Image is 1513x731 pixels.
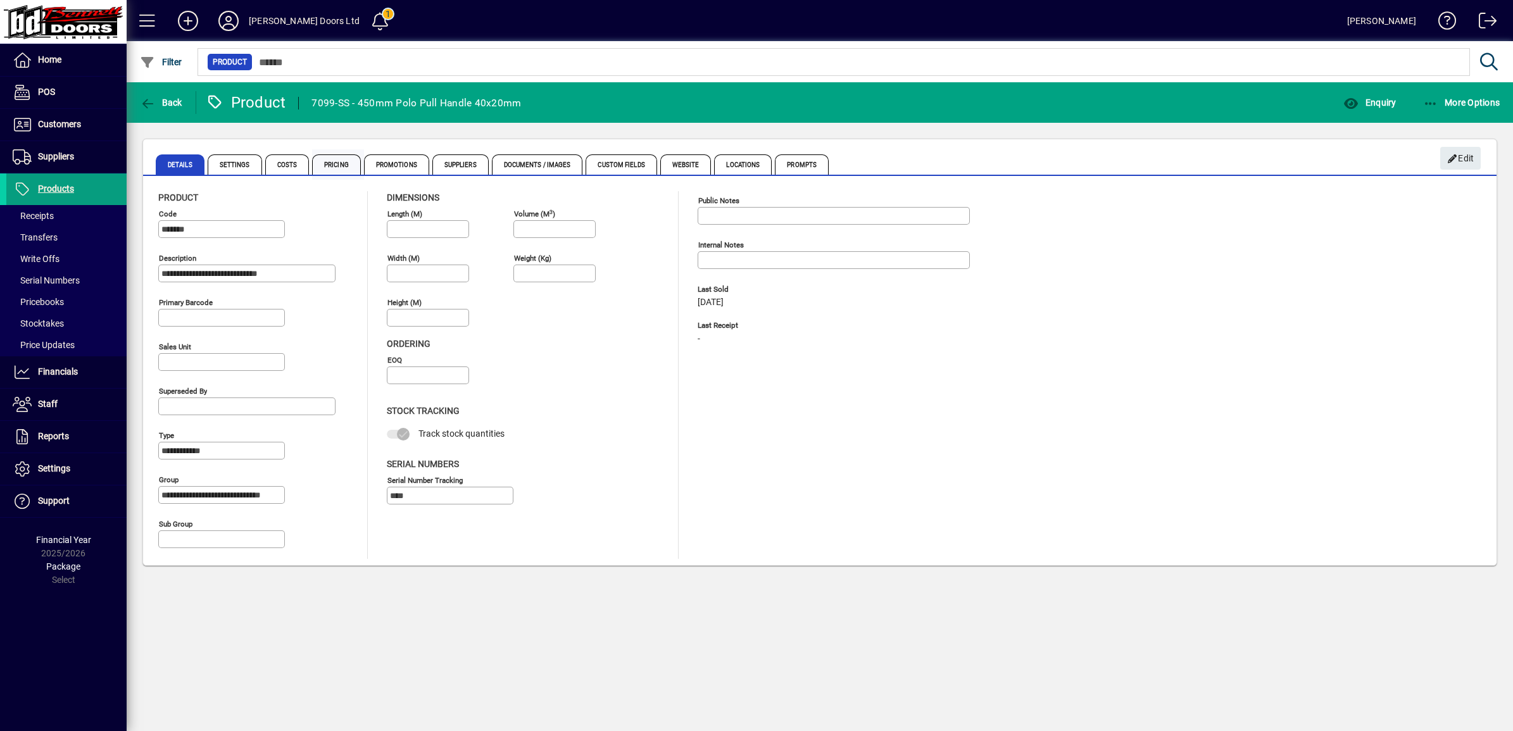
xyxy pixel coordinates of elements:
[6,270,127,291] a: Serial Numbers
[1447,148,1474,169] span: Edit
[698,334,700,344] span: -
[6,248,127,270] a: Write Offs
[387,254,420,263] mat-label: Width (m)
[418,428,505,439] span: Track stock quantities
[714,154,772,175] span: Locations
[1343,97,1396,108] span: Enquiry
[6,227,127,248] a: Transfers
[13,318,64,328] span: Stocktakes
[38,431,69,441] span: Reports
[6,421,127,453] a: Reports
[6,109,127,141] a: Customers
[387,406,460,416] span: Stock Tracking
[13,297,64,307] span: Pricebooks
[127,91,196,114] app-page-header-button: Back
[514,254,551,263] mat-label: Weight (Kg)
[6,141,127,173] a: Suppliers
[38,399,58,409] span: Staff
[13,232,58,242] span: Transfers
[492,154,583,175] span: Documents / Images
[1423,97,1500,108] span: More Options
[698,322,888,330] span: Last Receipt
[6,356,127,388] a: Financials
[775,154,829,175] span: Prompts
[6,313,127,334] a: Stocktakes
[1469,3,1497,44] a: Logout
[1340,91,1399,114] button: Enquiry
[1420,91,1504,114] button: More Options
[159,342,191,351] mat-label: Sales unit
[6,205,127,227] a: Receipts
[6,389,127,420] a: Staff
[159,475,179,484] mat-label: Group
[387,192,439,203] span: Dimensions
[6,485,127,517] a: Support
[6,77,127,108] a: POS
[13,340,75,350] span: Price Updates
[156,154,204,175] span: Details
[168,9,208,32] button: Add
[140,57,182,67] span: Filter
[38,87,55,97] span: POS
[387,339,430,349] span: Ordering
[698,241,744,249] mat-label: Internal Notes
[549,208,553,215] sup: 3
[38,496,70,506] span: Support
[364,154,429,175] span: Promotions
[1347,11,1416,31] div: [PERSON_NAME]
[38,119,81,129] span: Customers
[159,520,192,528] mat-label: Sub group
[208,154,262,175] span: Settings
[1440,147,1481,170] button: Edit
[38,366,78,377] span: Financials
[1429,3,1457,44] a: Knowledge Base
[660,154,712,175] span: Website
[159,298,213,307] mat-label: Primary barcode
[387,298,422,307] mat-label: Height (m)
[249,11,360,31] div: [PERSON_NAME] Doors Ltd
[586,154,656,175] span: Custom Fields
[6,44,127,76] a: Home
[514,209,555,218] mat-label: Volume (m )
[6,453,127,485] a: Settings
[387,356,402,365] mat-label: EOQ
[432,154,489,175] span: Suppliers
[387,459,459,469] span: Serial Numbers
[137,91,185,114] button: Back
[159,431,174,440] mat-label: Type
[13,275,80,285] span: Serial Numbers
[698,285,888,294] span: Last Sold
[13,254,60,264] span: Write Offs
[6,291,127,313] a: Pricebooks
[208,9,249,32] button: Profile
[6,334,127,356] a: Price Updates
[38,184,74,194] span: Products
[137,51,185,73] button: Filter
[38,151,74,161] span: Suppliers
[311,93,521,113] div: 7099-SS - 450mm Polo Pull Handle 40x20mm
[158,192,198,203] span: Product
[38,463,70,473] span: Settings
[159,209,177,218] mat-label: Code
[159,387,207,396] mat-label: Superseded by
[698,196,739,205] mat-label: Public Notes
[387,209,422,218] mat-label: Length (m)
[265,154,310,175] span: Costs
[213,56,247,68] span: Product
[206,92,286,113] div: Product
[38,54,61,65] span: Home
[159,254,196,263] mat-label: Description
[46,561,80,572] span: Package
[36,535,91,545] span: Financial Year
[13,211,54,221] span: Receipts
[698,297,724,308] span: [DATE]
[387,475,463,484] mat-label: Serial Number tracking
[140,97,182,108] span: Back
[312,154,361,175] span: Pricing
